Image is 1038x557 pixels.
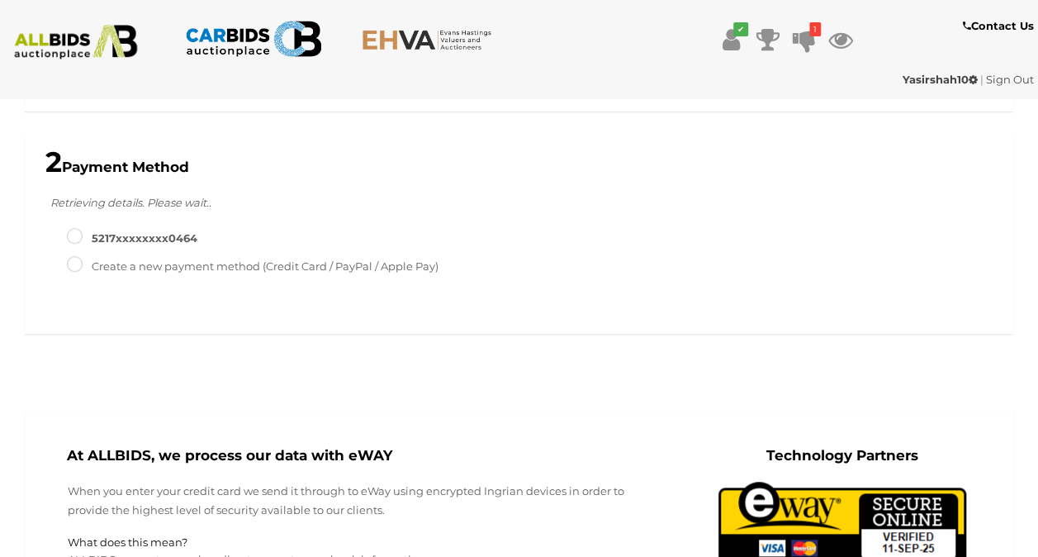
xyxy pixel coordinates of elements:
[7,25,145,60] img: ALLBIDS.com.au
[766,447,918,464] b: Technology Partners
[362,29,499,50] img: EHVA.com.au
[809,22,821,36] i: 1
[68,482,647,521] p: When you enter your credit card we send it through to eWay using encrypted Ingrian devices in ord...
[45,159,189,175] b: Payment Method
[980,73,983,86] span: |
[963,19,1034,32] b: Contact Us
[792,25,817,55] a: 1
[185,17,322,61] img: CARBIDS.com.au
[903,73,980,86] a: Yasirshah10
[68,536,647,548] h5: What does this mean?
[963,17,1038,36] a: Contact Us
[67,447,392,464] b: At ALLBIDS, we process our data with eWAY
[45,145,62,179] span: 2
[903,73,978,86] strong: Yasirshah10
[719,25,744,55] a: ✔
[67,257,438,276] label: Create a new payment method (Credit Card / PayPal / Apple Pay)
[733,22,748,36] i: ✔
[986,73,1034,86] a: Sign Out
[67,229,197,248] label: 5217XXXXXXXX0464
[50,196,211,209] i: Retrieving details. Please wait..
